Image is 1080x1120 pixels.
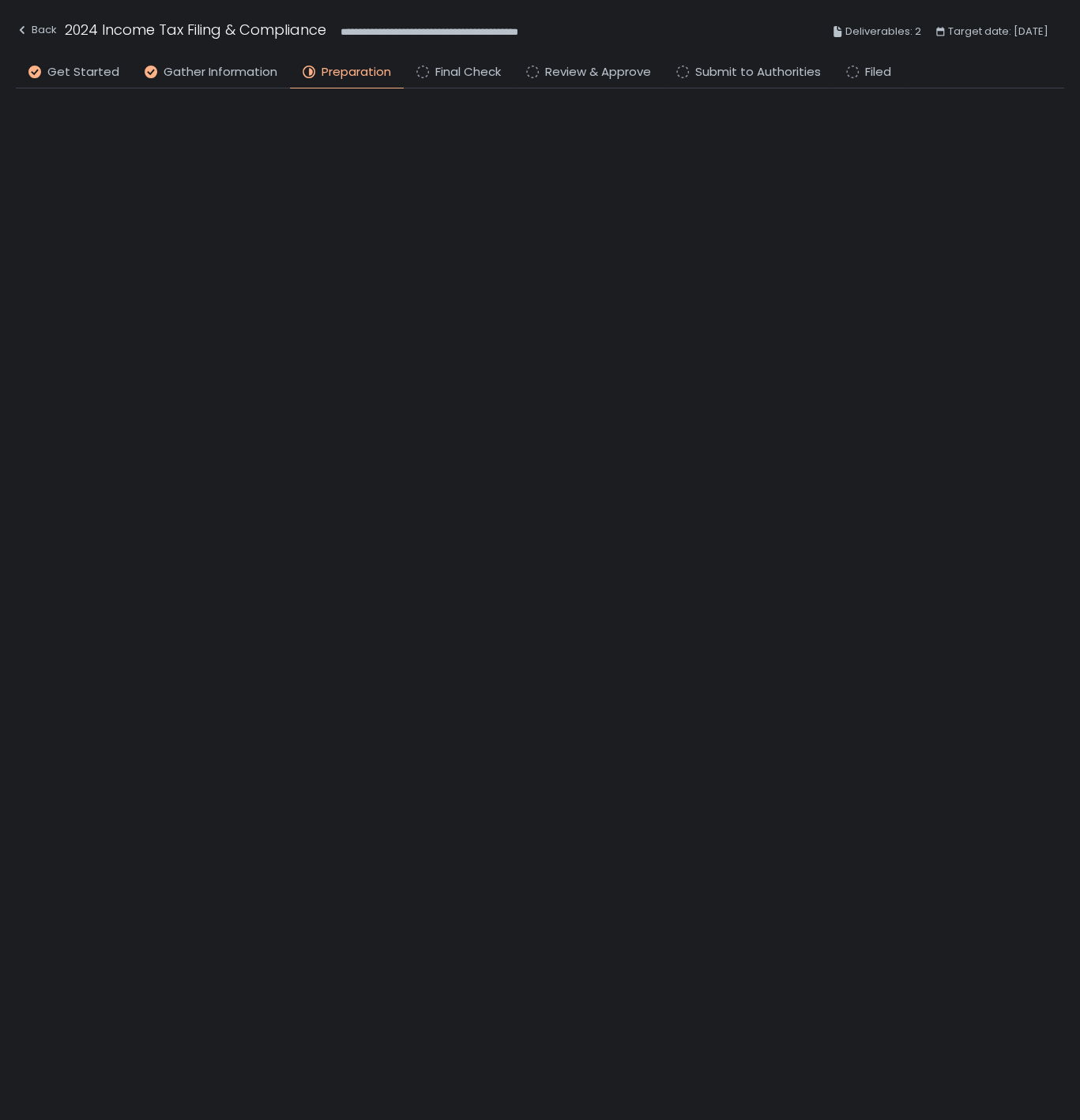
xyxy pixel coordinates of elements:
[845,22,921,41] span: Deliverables: 2
[545,63,651,81] span: Review & Approve
[695,63,821,81] span: Submit to Authorities
[47,63,119,81] span: Get Started
[16,21,57,39] div: Back
[948,22,1048,41] span: Target date: [DATE]
[435,63,501,81] span: Final Check
[865,63,891,81] span: Filed
[164,63,277,81] span: Gather Information
[322,63,391,81] span: Preparation
[65,19,326,40] h1: 2024 Income Tax Filing & Compliance
[16,19,57,45] button: Back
